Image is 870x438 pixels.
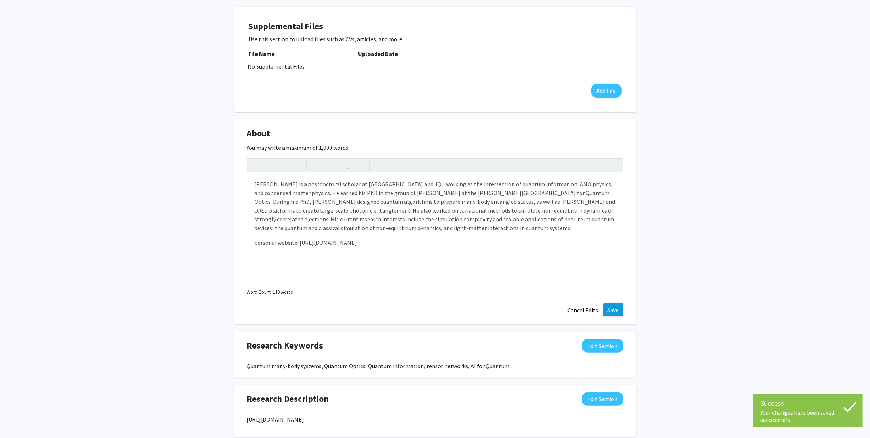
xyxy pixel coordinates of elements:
[418,159,431,171] button: Insert horizontal rule
[760,409,855,423] div: Your changes have been saved successfully
[247,127,270,140] span: About
[249,21,622,32] h4: Supplemental Files
[262,159,275,171] button: Redo (Ctrl + Y)
[384,159,397,171] button: Ordered list
[292,159,304,171] button: Emphasis (Ctrl + I)
[248,62,622,71] div: No Supplemental Files
[247,392,329,405] span: Research Description
[3,3,107,9] div: Outline
[249,50,275,57] b: File Name
[3,44,25,50] label: Font Size
[401,159,414,171] button: Remove format
[3,23,107,31] h3: Style
[11,9,39,16] a: Back to Top
[249,35,622,43] p: Use this section to upload files such as CVs, articles, and more.
[5,405,31,433] iframe: Chat
[358,50,398,57] b: Uploaded Date
[247,362,623,370] div: Quantum many-body systems, Quantum Optics, Quantum information, tensor networks, AI for Quantum
[279,159,292,171] button: Strong (Ctrl + B)
[372,159,384,171] button: Unordered list
[760,398,855,409] div: Success
[247,172,623,282] div: Note to users with screen readers: Please deactivate our accessibility plugin for this page as it...
[582,392,623,406] button: Edit Research Description
[247,339,323,352] span: Research Keywords
[247,289,293,296] small: Word Count: 110 words
[247,415,623,424] p: [URL][DOMAIN_NAME]
[338,159,351,171] button: Link
[591,84,622,98] button: Add File
[582,339,623,353] button: Edit Research Keywords
[255,180,616,232] p: [PERSON_NAME] is a postdoctoral scholar at [GEOGRAPHIC_DATA] and JQI, working at the intersection...
[603,303,623,316] button: Save
[308,159,321,171] button: Superscript
[247,143,350,152] label: You may write a maximum of 1,000 words:
[9,51,20,57] span: 16 px
[249,159,262,171] button: Undo (Ctrl + Z)
[355,159,368,171] button: Insert Image
[321,159,334,171] button: Subscript
[608,159,621,171] button: Fullscreen
[563,303,603,317] button: Cancel Edits
[255,238,616,247] p: personal website: [URL][DOMAIN_NAME]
